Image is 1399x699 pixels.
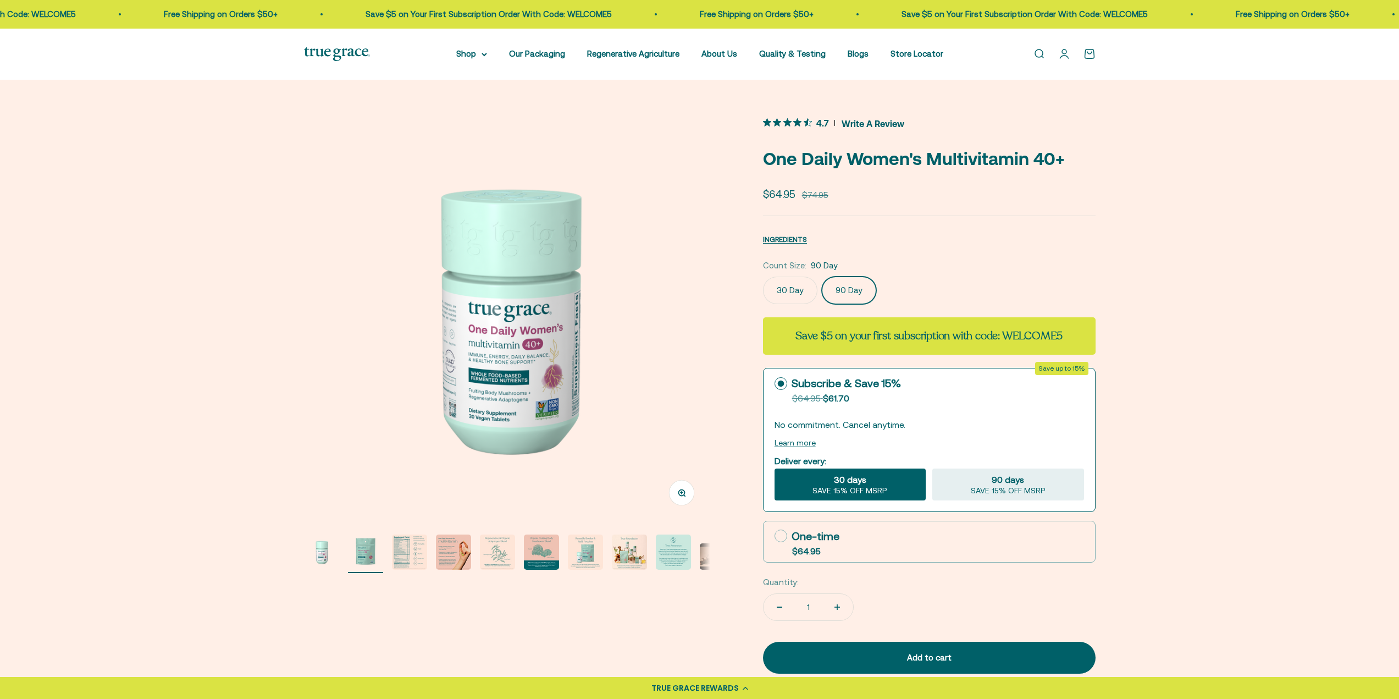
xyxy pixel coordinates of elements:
[164,9,278,19] a: Free Shipping on Orders $50+
[763,576,799,589] label: Quantity:
[304,115,710,521] img: Daily Multivitamin for Immune Support, Energy, Daily Balance, and Healthy Bone Support* Vitamin A...
[811,259,838,272] span: 90 Day
[763,259,806,272] legend: Count Size:
[891,49,943,58] a: Store Locator
[821,594,853,620] button: Increase quantity
[304,535,339,570] img: Daily Multivitamin for Immune Support, Energy, Daily Balance, and Healthy Bone Support* Vitamin A...
[392,535,427,573] button: Go to item 3
[612,535,647,573] button: Go to item 8
[848,49,869,58] a: Blogs
[763,115,904,131] button: 4.7 out 5 stars rating in total 21 reviews. Jump to reviews.
[785,651,1074,664] div: Add to cart
[480,535,515,570] img: Holy Basil and Ashwagandha are Ayurvedic herbs known as "adaptogens." They support overall health...
[763,186,795,202] sale-price: $64.95
[524,535,559,573] button: Go to item 6
[763,235,807,244] span: INGREDIENTS
[656,535,691,570] img: Every lot of True Grace supplements undergoes extensive third-party testing. Regulation says we d...
[816,117,829,128] span: 4.7
[759,49,826,58] a: Quality & Testing
[802,189,828,202] compare-at-price: $74.95
[701,49,737,58] a: About Us
[304,535,339,573] button: Go to item 1
[700,9,814,19] a: Free Shipping on Orders $50+
[480,535,515,573] button: Go to item 5
[763,642,1096,674] button: Add to cart
[842,115,904,131] span: Write A Review
[366,8,612,21] p: Save $5 on Your First Subscription Order With Code: WELCOME5
[392,535,427,570] img: Fruiting Body Vegan Soy Free Gluten Free Dairy Free
[795,328,1063,343] strong: Save $5 on your first subscription with code: WELCOME5
[348,535,383,570] img: Daily Multivitamin for Immune Support, Energy, Daily Balance, and Healthy Bone Support* - Vitamin...
[1236,9,1350,19] a: Free Shipping on Orders $50+
[509,49,565,58] a: Our Packaging
[568,535,603,570] img: When you opt out for our refill pouches instead of buying a whole new bottle every time you buy s...
[764,594,795,620] button: Decrease quantity
[456,47,487,60] summary: Shop
[568,535,603,573] button: Go to item 7
[656,535,691,573] button: Go to item 9
[348,535,383,573] button: Go to item 2
[763,145,1096,173] p: One Daily Women's Multivitamin 40+
[902,8,1148,21] p: Save $5 on Your First Subscription Order With Code: WELCOME5
[436,535,471,570] img: - 1200IU of Vitamin D3 from lichen and 60 mcg of Vitamin K2 from Mena-Q7 - Regenerative & organic...
[651,683,739,694] div: TRUE GRACE REWARDS
[587,49,679,58] a: Regenerative Agriculture
[763,233,807,246] button: INGREDIENTS
[436,535,471,573] button: Go to item 4
[612,535,647,570] img: Our full product line provides a robust and comprehensive offering for a true foundation of healt...
[524,535,559,570] img: Reishi supports healthy aging. Lion's Mane for brain, nerve, and cognitive support. Maitake suppo...
[700,543,735,573] button: Go to item 10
